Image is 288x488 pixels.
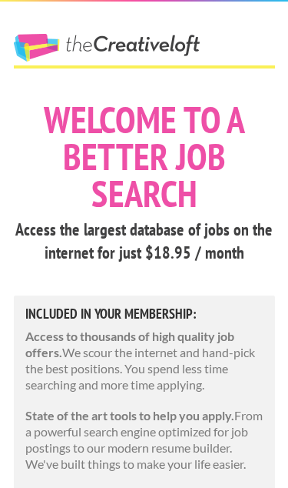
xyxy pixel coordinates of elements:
[14,101,275,212] h1: Welcome to a better job search
[25,329,263,393] p: We scour the internet and hand-pick the best positions. You spend less time searching and more ti...
[25,408,234,423] strong: State of the art tools to help you apply.
[25,307,263,321] h5: Included in Your Membership:
[14,218,275,266] h3: Access the largest database of jobs on the internet for just $18.95 / month
[25,408,263,472] p: From a powerful search engine optimized for job postings to our modern resume builder. We've buil...
[25,329,234,359] strong: Access to thousands of high quality job offers.
[14,34,200,62] a: The Creative Loft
